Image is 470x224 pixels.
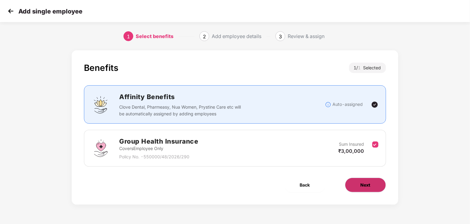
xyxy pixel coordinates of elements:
[371,101,378,108] img: svg+xml;base64,PHN2ZyBpZD0iVGljay0yNHgyNCIgeG1sbnM9Imh0dHA6Ly93d3cudzMub3JnLzIwMDAvc3ZnIiB3aWR0aD...
[18,8,82,15] p: Add single employee
[288,31,324,41] div: Review & assign
[119,92,325,102] h2: Affinity Benefits
[358,65,363,70] span: 1
[203,33,206,40] span: 2
[349,63,386,73] div: 1 / Selected
[279,33,282,40] span: 3
[300,182,310,188] span: Back
[84,63,118,73] div: Benefits
[119,136,198,146] h2: Group Health Insurance
[136,31,173,41] div: Select benefits
[285,178,325,192] button: Back
[361,182,370,188] span: Next
[339,148,364,154] span: ₹3,00,000
[119,153,198,160] p: Policy No. - 550000/48/2026/290
[119,104,243,117] p: Clove Dental, Pharmeasy, Nua Women, Prystine Care etc will be automatically assigned by adding em...
[345,178,386,192] button: Next
[119,145,198,152] p: Covers Employee Only
[127,33,130,40] span: 1
[92,95,110,114] img: svg+xml;base64,PHN2ZyBpZD0iQWZmaW5pdHlfQmVuZWZpdHMiIGRhdGEtbmFtZT0iQWZmaW5pdHkgQmVuZWZpdHMiIHhtbG...
[333,101,363,108] p: Auto-assigned
[325,102,331,108] img: svg+xml;base64,PHN2ZyBpZD0iSW5mb18tXzMyeDMyIiBkYXRhLW5hbWU9IkluZm8gLSAzMngzMiIgeG1sbnM9Imh0dHA6Ly...
[339,141,364,148] p: Sum Insured
[6,6,15,16] img: svg+xml;base64,PHN2ZyB4bWxucz0iaHR0cDovL3d3dy53My5vcmcvMjAwMC9zdmciIHdpZHRoPSIzMCIgaGVpZ2h0PSIzMC...
[92,139,110,157] img: svg+xml;base64,PHN2ZyBpZD0iR3JvdXBfSGVhbHRoX0luc3VyYW5jZSIgZGF0YS1uYW1lPSJHcm91cCBIZWFsdGggSW5zdX...
[212,31,261,41] div: Add employee details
